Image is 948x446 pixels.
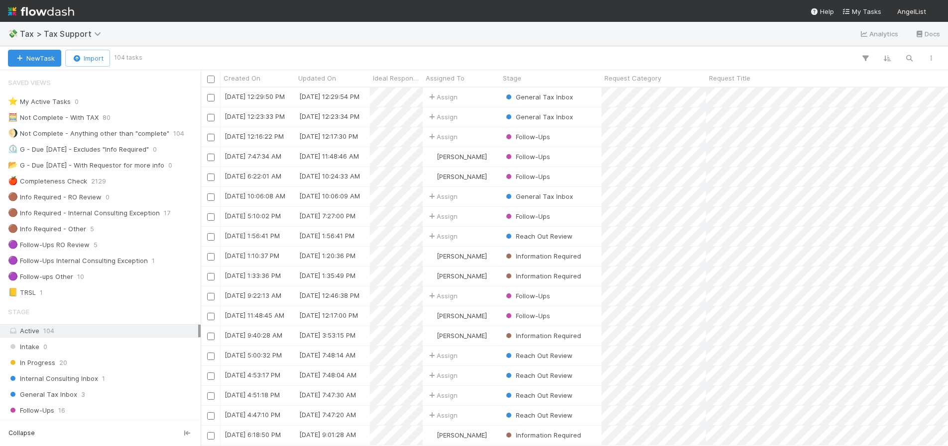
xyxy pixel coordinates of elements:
span: 80 [103,111,111,124]
span: 🧮 [8,113,18,121]
span: [PERSON_NAME] [437,332,487,340]
div: [DATE] 10:24:33 AM [299,171,360,181]
input: Toggle Row Selected [207,412,215,420]
div: Info Required - Internal Consulting Exception [8,207,160,219]
div: Follow-Ups [504,311,550,321]
span: 104 [43,327,54,335]
span: 0 [153,143,157,156]
span: 🟤 [8,224,18,233]
div: [DATE] 5:00:32 PM [225,350,282,360]
span: [PERSON_NAME] [437,153,487,161]
div: Assign [427,370,458,380]
input: Toggle Row Selected [207,353,215,360]
input: Toggle Row Selected [207,273,215,280]
img: avatar_7ba8ec58-bd0f-432b-b5d2-ae377bfaef52.png [427,252,435,260]
span: 17 [164,207,170,219]
span: ⏲️ [8,145,18,153]
span: 🟣 [8,272,18,280]
div: Completeness Check [8,175,87,187]
input: Toggle Row Selected [207,134,215,141]
span: Reach Out Review [504,352,573,359]
div: [DATE] 11:48:46 AM [299,151,359,161]
span: Assign [427,410,458,420]
span: 20 [59,357,67,369]
span: Request Category [604,73,661,83]
span: Internal Consulting Inbox [8,372,98,385]
span: [PERSON_NAME] [437,431,487,439]
span: 1 [40,286,43,299]
input: Toggle Row Selected [207,213,215,221]
div: [DATE] 10:06:09 AM [299,191,360,201]
input: Toggle Row Selected [207,154,215,161]
span: Information Required [504,272,581,280]
img: avatar_d45d11ee-0024-4901-936f-9df0a9cc3b4e.png [427,153,435,161]
input: Toggle Row Selected [207,233,215,241]
div: Reach Out Review [504,370,573,380]
span: ⭐ [8,97,18,105]
div: [DATE] 4:51:18 PM [225,390,280,400]
span: Assigned To [426,73,465,83]
span: Follow-Ups [504,292,550,300]
div: [DATE] 11:48:45 AM [225,310,284,320]
div: [PERSON_NAME] [427,152,487,162]
div: G - Due [DATE] - With Requestor for more info [8,159,164,172]
small: 104 tasks [114,53,142,62]
span: 1 [152,255,155,267]
input: Toggle Row Selected [207,174,215,181]
div: [PERSON_NAME] [427,331,487,341]
span: Stage [8,302,29,322]
span: 📒 [8,288,18,296]
div: [DATE] 7:48:14 AM [299,350,355,360]
span: Stage [503,73,521,83]
img: logo-inverted-e16ddd16eac7371096b0.svg [8,3,74,20]
span: Ideal Response Date [373,73,420,83]
span: [PERSON_NAME] [437,252,487,260]
input: Toggle Row Selected [207,253,215,261]
span: Assign [427,132,458,142]
span: Follow-Ups [504,133,550,141]
div: TRSL [8,286,36,299]
span: Assign [427,112,458,122]
span: Follow-Ups [504,173,550,180]
div: [DATE] 1:56:41 PM [299,231,355,241]
div: [DATE] 12:23:33 PM [225,111,285,121]
div: My Active Tasks [8,95,71,108]
input: Toggle Row Selected [207,372,215,380]
img: avatar_d45d11ee-0024-4901-936f-9df0a9cc3b4e.png [427,173,435,180]
div: Assign [427,390,458,400]
span: 🟤 [8,208,18,217]
div: Reach Out Review [504,410,573,420]
span: AngelList [897,7,926,15]
div: [DATE] 12:17:30 PM [299,131,358,141]
span: Reach Out Review [504,371,573,379]
div: [DATE] 6:22:01 AM [225,171,281,181]
div: [DATE] 9:22:13 AM [225,290,281,300]
span: Created On [224,73,260,83]
div: Reach Out Review [504,351,573,360]
span: Collapse [8,429,35,438]
div: Assign [427,291,458,301]
div: Info Required - Other [8,223,86,235]
span: Assign [427,211,458,221]
span: 1 [102,372,105,385]
div: [PERSON_NAME] [427,430,487,440]
span: Request Title [709,73,750,83]
div: Assign [427,191,458,201]
a: Docs [915,28,940,40]
input: Toggle Row Selected [207,193,215,201]
span: 📂 [8,161,18,169]
span: 5 [94,239,98,251]
span: Information Required [504,252,581,260]
span: Information Required [504,431,581,439]
div: Reach Out Review [504,390,573,400]
span: 0 [75,95,79,108]
div: Information Required [504,430,581,440]
div: Help [810,6,834,16]
input: Toggle Row Selected [207,293,215,300]
div: Follow-Ups [504,132,550,142]
input: Toggle Row Selected [207,313,215,320]
div: [DATE] 9:01:28 AM [299,430,356,440]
